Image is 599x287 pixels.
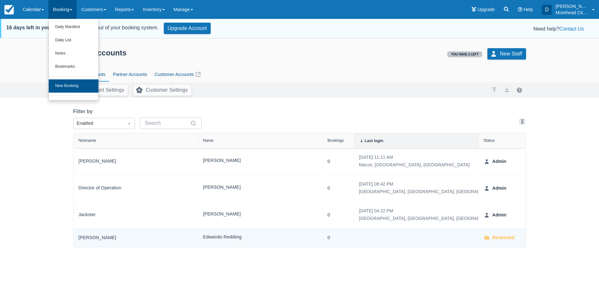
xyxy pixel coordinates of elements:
a: [PERSON_NAME] [203,211,241,218]
a: [PERSON_NAME] [79,234,116,242]
a: New Booking [49,79,98,93]
strong: Admin [490,212,507,219]
a: 0 [328,234,330,241]
a: [PERSON_NAME] [203,184,241,191]
a: New Staff [487,48,526,60]
button: Contact Us [559,25,584,33]
button: export [503,86,511,94]
ul: Booking [48,19,99,100]
span: Upgrade [477,7,495,12]
a: Daily Manifest [49,20,98,34]
div: [GEOGRAPHIC_DATA], [GEOGRAPHIC_DATA], [GEOGRAPHIC_DATA] [359,215,503,222]
div: Bookings [328,138,344,143]
div: [DATE] 11:11 AM [359,153,470,161]
div: Name [203,138,214,143]
strong: 16 days left in your trial. [6,25,64,30]
a: Notes [49,47,98,60]
button: Customer Settings [133,84,191,96]
a: [PERSON_NAME] [203,157,241,164]
span: Dropdown icon [126,120,132,127]
label: Filter by [73,108,95,115]
div: Status [484,138,495,143]
div: D [542,5,552,15]
div: [DATE] 04:22 PM [359,207,503,215]
a: Upgrade Account [164,23,211,34]
a: [PERSON_NAME] [79,158,116,165]
div: Macon, [GEOGRAPHIC_DATA], [GEOGRAPHIC_DATA] [359,161,470,169]
span: User [484,158,490,165]
div: Enabled [77,120,120,127]
span: VisibleDisabled [484,235,490,241]
div: [DATE] 08:42 PM [359,180,503,188]
div: Get the most out of your booking system. [6,24,159,32]
input: Search [145,118,189,129]
strong: Admin [490,185,507,192]
div: User Accounts [73,48,127,58]
a: Edweirdo Reddiing [203,234,242,241]
span: Help [524,7,533,12]
div: Need help? [221,25,584,33]
div: Nickname [79,138,96,143]
button: Account Settings [73,84,128,96]
a: 0 [328,185,330,192]
span: User [484,212,490,218]
strong: Admin [490,158,507,165]
span: Director of Operation [79,185,122,192]
span: [PERSON_NAME] [203,211,241,218]
div: Last login [365,139,383,143]
a: Director of Operation [79,185,122,192]
a: Daily List [49,34,98,47]
p: Morehead City Destination Boat Club Carolina's [556,9,588,16]
a: import [491,86,498,94]
a: Bookmarks [49,60,98,73]
a: Partner Accounts [109,67,151,82]
span: User [484,185,490,192]
img: checkfront-main-nav-mini-logo.png [4,5,14,14]
a: Customer Accounts [151,67,205,82]
p: [PERSON_NAME] [556,3,588,9]
i: Help [518,7,522,12]
strong: Restricted [490,234,514,241]
span: Edweirdo Reddiing [203,234,242,241]
strong: You have 2 left [451,53,479,56]
a: 0 [328,158,330,165]
a: Jackster [79,211,96,219]
div: [GEOGRAPHIC_DATA], [GEOGRAPHIC_DATA], [GEOGRAPHIC_DATA] [359,188,503,195]
a: 0 [328,212,330,219]
a: You have 2 left [447,51,482,56]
